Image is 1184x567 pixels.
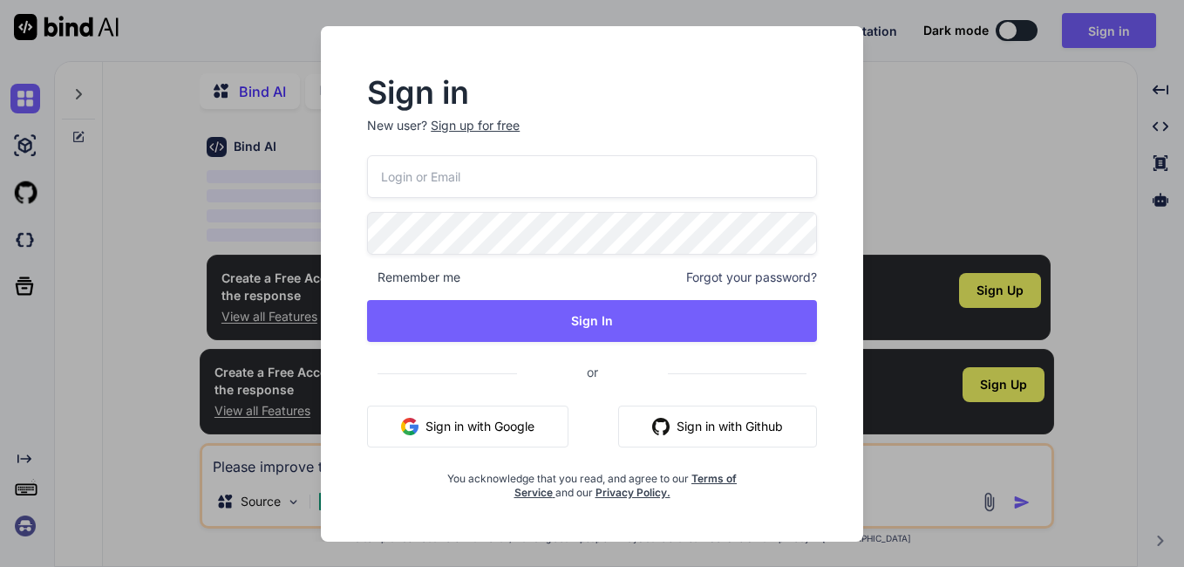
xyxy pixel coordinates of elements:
[514,472,738,499] a: Terms of Service
[367,300,817,342] button: Sign In
[367,117,817,155] p: New user?
[618,406,817,447] button: Sign in with Github
[367,406,568,447] button: Sign in with Google
[431,117,520,134] div: Sign up for free
[367,79,817,106] h2: Sign in
[517,351,668,393] span: or
[442,461,742,500] div: You acknowledge that you read, and agree to our and our
[367,155,817,198] input: Login or Email
[367,269,460,286] span: Remember me
[652,418,670,435] img: github
[401,418,418,435] img: google
[686,269,817,286] span: Forgot your password?
[595,486,670,499] a: Privacy Policy.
